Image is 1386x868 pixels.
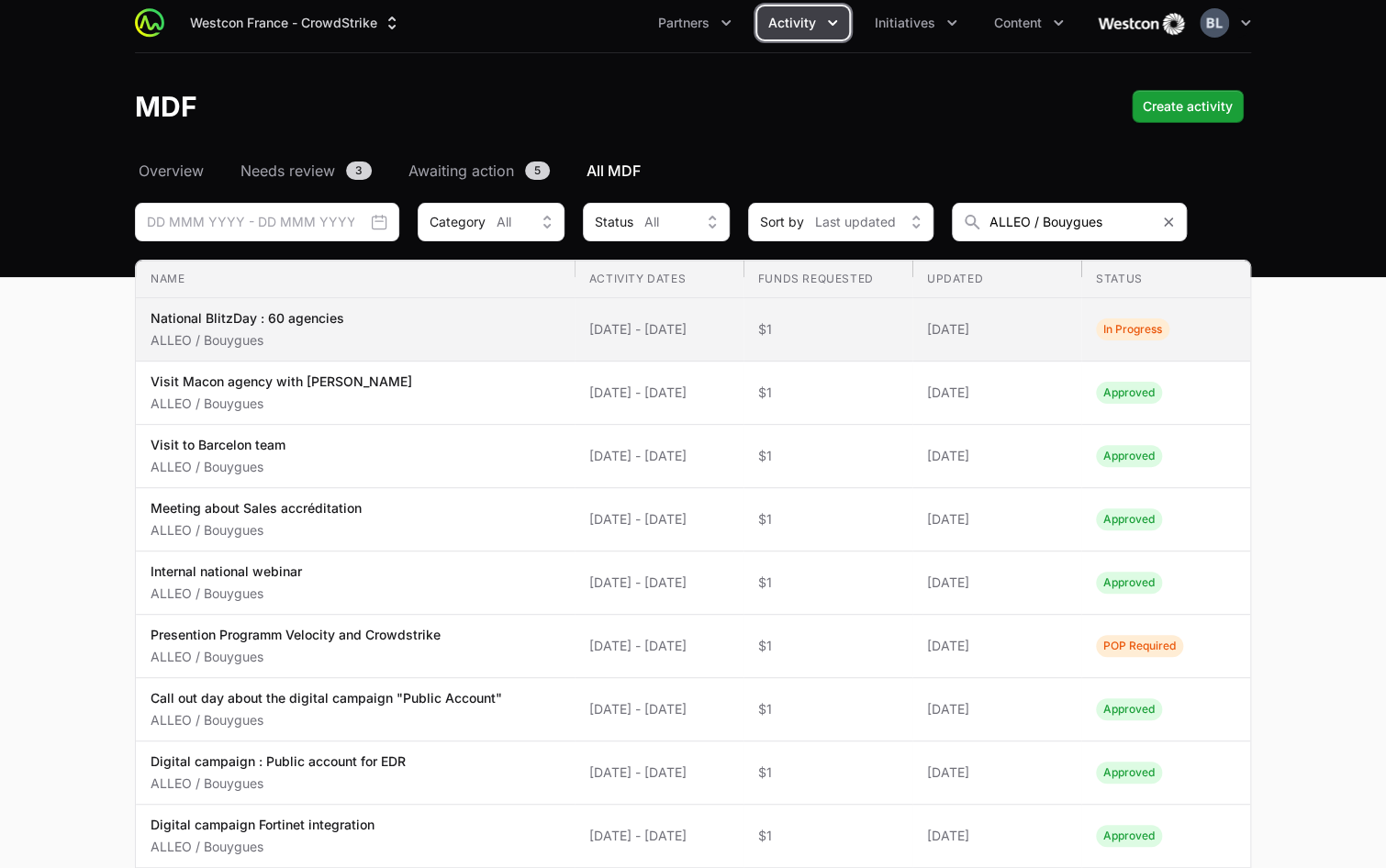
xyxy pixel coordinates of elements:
[927,573,1067,592] span: [DATE]
[1132,90,1244,123] button: Create activity
[758,700,898,718] span: $1
[927,320,1067,339] span: [DATE]
[758,637,898,655] span: $1
[164,6,1075,39] div: Main navigation
[1200,8,1229,38] img: Ben Lancashire
[135,203,399,241] input: DD MMM YYYY - DD MMM YYYY
[1096,382,1162,404] span: Activity Status
[912,261,1081,298] th: Updated
[179,6,412,39] div: Supplier switch menu
[927,763,1067,782] span: [DATE]
[139,160,204,182] span: Overview
[758,320,898,339] span: $1
[647,6,743,39] button: Partners
[151,711,502,729] p: ALLEO / Bouygues
[587,160,641,182] span: All MDF
[952,203,1187,241] input: Search Partner
[1096,318,1169,340] span: Activity Status
[151,499,362,517] p: Meeting about Sales accréditation
[240,160,335,182] span: Needs review
[408,160,514,182] span: Awaiting action
[136,261,575,298] th: Name
[589,763,729,782] span: [DATE] - [DATE]
[875,14,935,32] span: Initiatives
[151,626,441,644] p: Presention Programm Velocity and Crowdstrike
[589,637,729,655] span: [DATE] - [DATE]
[760,213,804,231] span: Sort by
[1143,95,1233,117] span: Create activity
[589,510,729,529] span: [DATE] - [DATE]
[151,436,285,454] p: Visit to Barcelon team
[758,384,898,402] span: $1
[743,261,912,298] th: Funds Requested
[135,90,197,123] h1: MDF
[589,447,729,465] span: [DATE] - [DATE]
[1096,698,1162,720] span: Activity Status
[575,261,743,298] th: Activity Dates
[927,384,1067,402] span: [DATE]
[748,203,933,241] div: Sort by filter
[418,203,564,241] button: CategoryAll
[583,203,730,241] div: Activity Status filter
[758,510,898,529] span: $1
[589,320,729,339] span: [DATE] - [DATE]
[151,648,441,666] p: ALLEO / Bouygues
[151,584,302,603] p: ALLEO / Bouygues
[927,637,1067,655] span: [DATE]
[179,6,412,39] button: Westcon France - CrowdStrike
[758,763,898,782] span: $1
[1096,445,1162,467] span: Activity Status
[135,160,207,182] a: Overview
[589,700,729,718] span: [DATE] - [DATE]
[595,213,633,231] span: Status
[864,6,968,39] button: Initiatives
[748,203,933,241] button: Sort byLast updated
[758,447,898,465] span: $1
[151,562,302,581] p: Internal national webinar
[768,14,816,32] span: Activity
[151,521,362,540] p: ALLEO / Bouygues
[583,160,644,182] a: All MDF
[589,384,729,402] span: [DATE] - [DATE]
[815,213,896,231] span: Last updated
[644,213,659,231] span: All
[864,6,968,39] div: Initiatives menu
[927,510,1067,529] span: [DATE]
[1096,635,1183,657] span: Activity Status
[151,309,344,328] p: National BlitzDay : 60 agencies
[151,774,406,793] p: ALLEO / Bouygues
[758,827,898,845] span: $1
[927,700,1067,718] span: [DATE]
[418,203,564,241] div: Activity Type filter
[346,161,372,180] span: 3
[135,203,399,241] div: Date range picker
[151,816,374,834] p: Digital campaign Fortinet integration
[151,752,406,771] p: Digital campaign : Public account for EDR
[151,838,374,856] p: ALLEO / Bouygues
[583,203,730,241] button: StatusAll
[151,331,344,350] p: ALLEO / Bouygues
[405,160,553,182] a: Awaiting action5
[983,6,1075,39] div: Content menu
[758,573,898,592] span: $1
[757,6,849,39] div: Activity menu
[497,213,511,231] span: All
[983,6,1075,39] button: Content
[647,6,743,39] div: Partners menu
[1096,572,1162,594] span: Activity Status
[589,827,729,845] span: [DATE] - [DATE]
[1081,261,1250,298] th: Status
[1096,762,1162,784] span: Activity Status
[1132,90,1244,123] div: Primary actions
[135,160,1251,182] nav: MDF navigation
[430,213,486,231] span: Category
[757,6,849,39] button: Activity
[658,14,710,32] span: Partners
[994,14,1042,32] span: Content
[151,458,285,476] p: ALLEO / Bouygues
[525,161,550,180] span: 5
[1097,5,1185,41] img: Westcon France
[237,160,375,182] a: Needs review3
[151,373,412,391] p: Visit Macon agency with [PERSON_NAME]
[1096,508,1162,530] span: Activity Status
